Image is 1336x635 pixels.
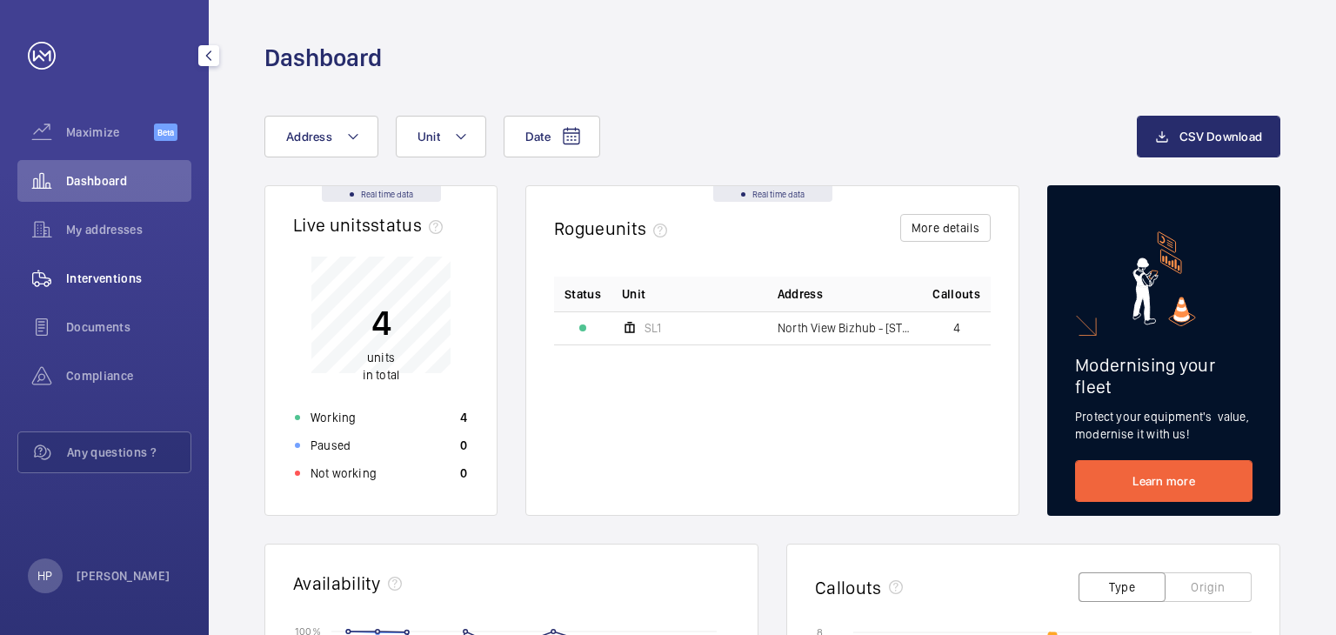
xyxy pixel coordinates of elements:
a: Learn more [1075,460,1252,502]
span: North View Bizhub - [STREET_ADDRESS] [778,322,912,334]
button: CSV Download [1137,116,1280,157]
h2: Live units [293,214,450,236]
div: Real time data [322,186,441,202]
span: Address [286,130,332,144]
span: Documents [66,318,191,336]
button: Date [504,116,600,157]
span: SL1 [645,322,661,334]
p: 0 [460,437,467,454]
span: My addresses [66,221,191,238]
p: in total [363,349,399,384]
span: Beta [154,124,177,141]
p: Not working [311,465,377,482]
span: Callouts [932,285,980,303]
p: 0 [460,465,467,482]
span: Any questions ? [67,444,190,461]
span: status [371,214,450,236]
button: More details [900,214,991,242]
span: Dashboard [66,172,191,190]
span: Unit [417,130,440,144]
span: Unit [622,285,645,303]
h2: Callouts [815,577,882,598]
div: Real time data [713,186,832,202]
button: Address [264,116,378,157]
p: HP [37,567,52,585]
span: Compliance [66,367,191,384]
span: units [605,217,675,239]
span: Interventions [66,270,191,287]
span: 4 [953,322,960,334]
button: Unit [396,116,486,157]
p: 4 [460,409,467,426]
img: marketing-card.svg [1132,231,1196,326]
span: Date [525,130,551,144]
p: 4 [363,301,399,344]
span: units [367,351,395,364]
p: Status [564,285,601,303]
h2: Modernising your fleet [1075,354,1252,398]
button: Origin [1165,572,1252,602]
button: Type [1079,572,1166,602]
p: [PERSON_NAME] [77,567,170,585]
h2: Rogue [554,217,674,239]
p: Working [311,409,356,426]
p: Protect your equipment's value, modernise it with us! [1075,408,1252,443]
span: Maximize [66,124,154,141]
h1: Dashboard [264,42,382,74]
p: Paused [311,437,351,454]
h2: Availability [293,572,381,594]
span: CSV Download [1179,130,1262,144]
span: Address [778,285,823,303]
